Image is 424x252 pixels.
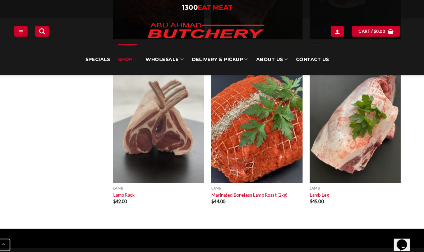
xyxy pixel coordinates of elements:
bdi: 0.00 [374,28,386,33]
a: Delivery & Pickup [197,43,252,73]
span: EAT MEAT [203,3,236,11]
a: Search [44,25,58,36]
a: About Us [259,43,290,73]
bdi: 42.00 [120,193,134,199]
a: Login [332,25,345,36]
img: Lamb Leg [312,72,401,178]
span: $ [120,193,123,199]
iframe: chat widget [394,223,417,245]
a: Menu [24,25,37,36]
a: Contact Us [299,43,331,73]
p: Lamb [216,182,305,186]
a: View cart [353,25,400,36]
button: Go to top [8,233,20,245]
a: Wholesale [152,43,189,73]
span: $ [312,193,314,199]
img: Abu Ahmad Butchery [148,18,273,43]
a: SHOP [125,43,144,73]
bdi: 44.00 [216,193,230,199]
a: Specials [93,43,117,73]
p: Lamb [120,182,209,186]
img: Marinated-Boneless-Lamb-Roast [216,72,305,178]
img: Lamb Rack [120,72,209,178]
p: Lamb [312,182,401,186]
a: Lamb Rack [120,187,142,193]
span: $ [374,27,377,34]
span: 1300 [188,3,203,11]
bdi: 45.00 [312,193,326,199]
a: 1300EAT MEAT [188,3,236,11]
a: Lamb Leg [312,187,331,193]
a: Marinated Boneless Lamb Roast (2kg) [216,187,290,193]
span: Cart / [360,27,386,34]
span: $ [216,193,218,199]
